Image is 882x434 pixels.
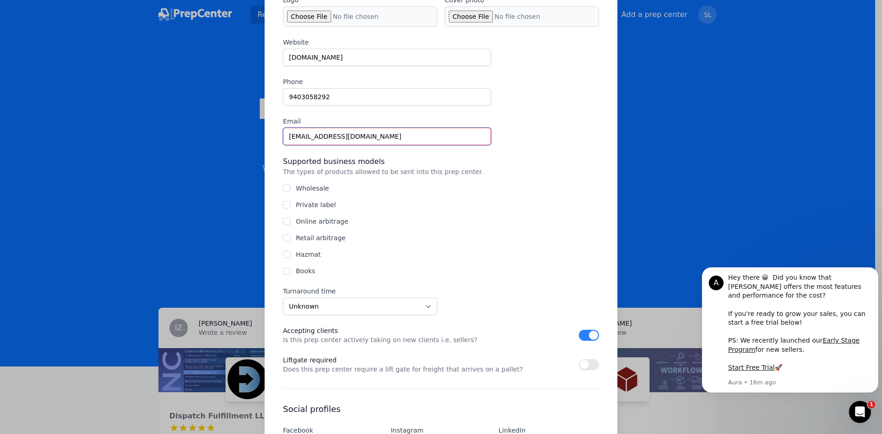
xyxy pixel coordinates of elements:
[296,251,321,258] label: Hazmat
[283,365,579,374] span: Does this prep center require a lift gate for freight that arrives on a pallet?
[296,234,345,242] label: Retail arbitrage
[283,88,491,106] input: 1 (234) 567-8910
[849,401,871,423] iframe: Intercom live chat
[296,185,329,192] label: Wholesale
[296,218,348,225] label: Online arbitrage
[283,326,579,335] span: Accepting clients
[283,117,491,126] label: Email
[296,201,336,209] label: Private label
[283,335,579,344] span: Is this prep center actively taking on new clients i.e. sellers?
[283,77,491,86] label: Phone
[296,267,315,275] label: Books
[283,49,491,66] input: www.acmeprep.com
[283,156,599,167] div: Supported business models
[283,128,491,145] input: acme@prep.com
[698,265,882,428] iframe: Intercom notifications message
[283,287,437,296] label: Turnaround time
[868,401,875,408] span: 1
[283,38,491,47] label: Website
[283,167,599,176] p: The types of products allowed to be sent into this prep center.
[283,355,579,365] span: Liftgate required
[283,404,599,415] h3: Social profiles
